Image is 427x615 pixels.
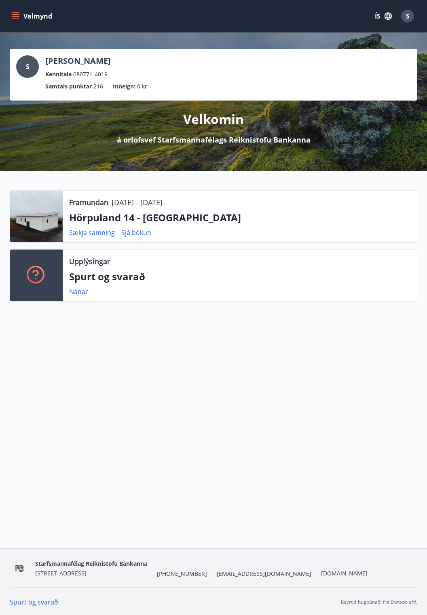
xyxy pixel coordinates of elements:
[69,256,110,267] p: Upplýsingar
[183,110,244,128] p: Velkomin
[73,70,108,79] span: 080771-4019
[35,560,147,567] span: Starfsmannafélag Reiknistofu Bankanna
[321,569,368,577] a: [DOMAIN_NAME]
[137,82,149,91] span: 0 kr.
[121,228,151,237] a: Sjá bókun
[45,82,92,91] p: Samtals punktar
[69,197,108,208] p: Framundan
[113,82,135,91] p: Inneign :
[217,570,311,578] span: [EMAIL_ADDRESS][DOMAIN_NAME]
[370,9,396,23] button: ÍS
[69,287,88,296] a: Nánar
[69,211,410,225] p: Hörpuland 14 - [GEOGRAPHIC_DATA]
[10,560,29,577] img: OV1EhlUOk1MBP6hKKUJbuONPgxBdnInkXmzMisYS.png
[398,6,417,26] button: S
[406,12,410,21] span: S
[69,228,115,237] a: Sækja samning
[10,9,55,23] button: menu
[93,82,103,91] span: 216
[45,55,111,67] p: [PERSON_NAME]
[69,270,410,283] p: Spurt og svarað
[112,197,163,208] p: [DATE] - [DATE]
[117,134,311,145] p: á orlofsvef Starfsmannafélags Reiknistofu Bankanna
[26,62,30,71] span: S
[10,598,58,607] a: Spurt og svarað
[35,569,87,577] span: [STREET_ADDRESS]
[45,70,72,79] p: Kennitala
[341,598,417,606] p: Keyrt á hugbúnaði frá Dorado ehf.
[157,570,207,578] span: [PHONE_NUMBER]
